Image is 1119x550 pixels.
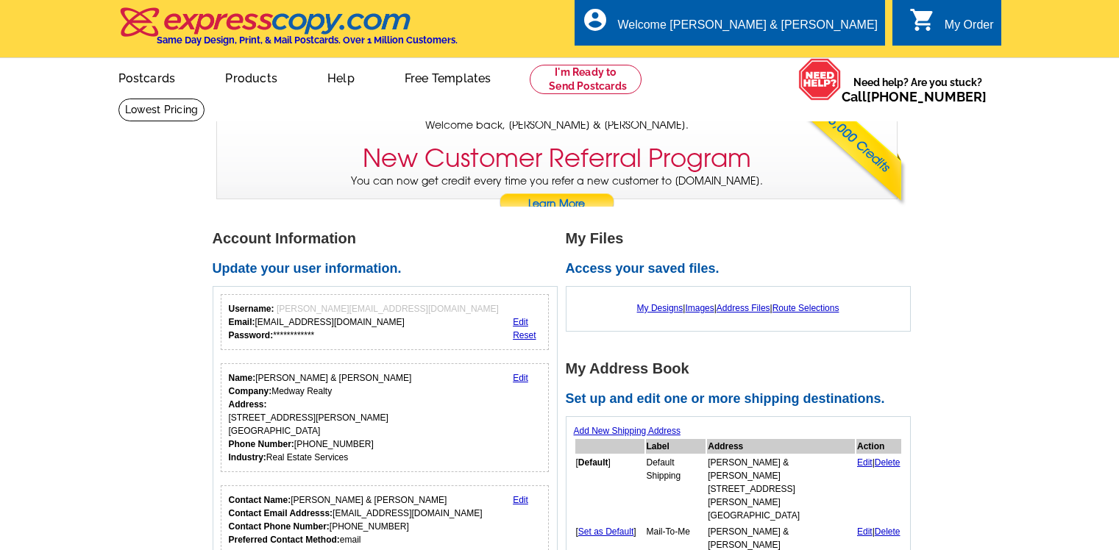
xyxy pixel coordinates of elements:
[875,526,900,537] a: Delete
[566,391,919,407] h2: Set up and edit one or more shipping destinations.
[213,261,566,277] h2: Update your user information.
[707,439,855,454] th: Address
[157,35,458,46] h4: Same Day Design, Print, & Mail Postcards. Over 1 Million Customers.
[118,18,458,46] a: Same Day Design, Print, & Mail Postcards. Over 1 Million Customers.
[646,439,706,454] th: Label
[229,373,256,383] strong: Name:
[513,330,536,340] a: Reset
[381,60,515,94] a: Free Templates
[857,526,873,537] a: Edit
[842,89,987,104] span: Call
[363,143,751,174] h3: New Customer Referral Program
[578,526,633,537] a: Set as Default
[578,457,608,468] b: Default
[202,60,301,94] a: Products
[856,455,901,523] td: |
[229,521,330,532] strong: Contact Phone Number:
[425,118,689,133] span: Welcome back, [PERSON_NAME] & [PERSON_NAME].
[867,89,987,104] a: [PHONE_NUMBER]
[229,452,266,463] strong: Industry:
[717,303,770,313] a: Address Files
[513,317,528,327] a: Edit
[945,18,994,39] div: My Order
[582,7,608,33] i: account_circle
[499,193,615,215] a: Learn More
[566,361,919,376] h1: My Address Book
[566,261,919,277] h2: Access your saved files.
[575,455,644,523] td: [ ]
[617,18,878,39] div: Welcome [PERSON_NAME] & [PERSON_NAME]
[842,75,994,104] span: Need help? Are you stuck?
[229,371,412,464] div: [PERSON_NAME] & [PERSON_NAME] Medway Realty [STREET_ADDRESS][PERSON_NAME] [GEOGRAPHIC_DATA] [PHON...
[229,439,294,449] strong: Phone Number:
[707,455,855,523] td: [PERSON_NAME] & [PERSON_NAME] [STREET_ADDRESS][PERSON_NAME] [GEOGRAPHIC_DATA]
[229,495,291,505] strong: Contact Name:
[213,231,566,246] h1: Account Information
[513,373,528,383] a: Edit
[229,330,274,340] strong: Password:
[229,386,272,396] strong: Company:
[857,457,873,468] a: Edit
[646,455,706,523] td: Default Shipping
[229,317,255,327] strong: Email:
[229,508,333,518] strong: Contact Email Addresss:
[229,399,267,410] strong: Address:
[856,439,901,454] th: Action
[566,231,919,246] h1: My Files
[95,60,199,94] a: Postcards
[217,174,897,215] p: You can now get credit every time you refer a new customer to [DOMAIN_NAME].
[304,60,378,94] a: Help
[229,493,483,546] div: [PERSON_NAME] & [PERSON_NAME] [EMAIL_ADDRESS][DOMAIN_NAME] [PHONE_NUMBER] email
[909,16,994,35] a: shopping_cart My Order
[875,457,900,468] a: Delete
[772,303,839,313] a: Route Selections
[221,363,550,472] div: Your personal details.
[513,495,528,505] a: Edit
[685,303,714,313] a: Images
[277,304,499,314] span: [PERSON_NAME][EMAIL_ADDRESS][DOMAIN_NAME]
[909,7,936,33] i: shopping_cart
[574,294,903,322] div: | | |
[229,535,340,545] strong: Preferred Contact Method:
[574,426,681,436] a: Add New Shipping Address
[637,303,683,313] a: My Designs
[798,58,842,101] img: help
[229,304,274,314] strong: Username:
[221,294,550,350] div: Your login information.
